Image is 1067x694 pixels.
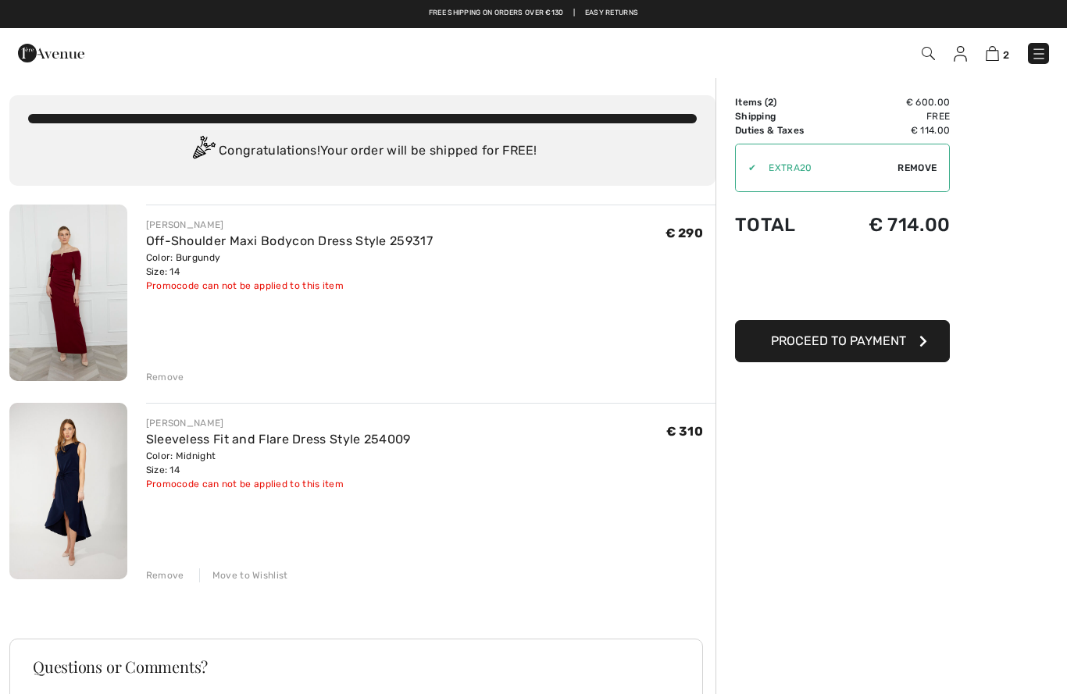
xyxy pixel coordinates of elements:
iframe: PayPal [735,251,950,315]
div: Promocode can not be applied to this item [146,477,411,491]
div: [PERSON_NAME] [146,416,411,430]
input: Promo code [756,144,897,191]
div: Promocode can not be applied to this item [146,279,433,293]
span: € 310 [666,424,704,439]
span: € 290 [666,226,704,240]
img: Sleeveless Fit and Flare Dress Style 254009 [9,403,127,579]
td: € 600.00 [833,95,950,109]
span: | [573,8,575,19]
img: Menu [1031,46,1047,62]
td: Free [833,109,950,123]
a: Sleeveless Fit and Flare Dress Style 254009 [146,432,411,447]
td: Total [735,198,833,251]
div: Congratulations! Your order will be shipped for FREE! [28,136,697,167]
img: Search [922,47,935,60]
div: Remove [146,370,184,384]
div: Move to Wishlist [199,568,288,582]
a: Free shipping on orders over €130 [429,8,564,19]
span: 2 [1003,49,1009,61]
div: Color: Burgundy Size: 14 [146,251,433,279]
td: Shipping [735,109,833,123]
h3: Questions or Comments? [33,659,680,674]
span: Proceed to Payment [771,333,906,348]
td: € 714.00 [833,198,950,251]
td: € 114.00 [833,123,950,137]
img: Shopping Bag [986,46,999,61]
div: Remove [146,568,184,582]
td: Duties & Taxes [735,123,833,137]
button: Proceed to Payment [735,320,950,362]
img: My Info [954,46,967,62]
a: Off-Shoulder Maxi Bodycon Dress Style 259317 [146,233,433,248]
div: ✔ [736,161,756,175]
div: Color: Midnight Size: 14 [146,449,411,477]
span: 2 [768,97,773,108]
div: [PERSON_NAME] [146,218,433,232]
a: 2 [986,44,1009,62]
td: Items ( ) [735,95,833,109]
img: Congratulation2.svg [187,136,219,167]
a: Easy Returns [585,8,639,19]
img: 1ère Avenue [18,37,84,69]
img: Off-Shoulder Maxi Bodycon Dress Style 259317 [9,205,127,381]
a: 1ère Avenue [18,44,84,59]
span: Remove [897,161,937,175]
